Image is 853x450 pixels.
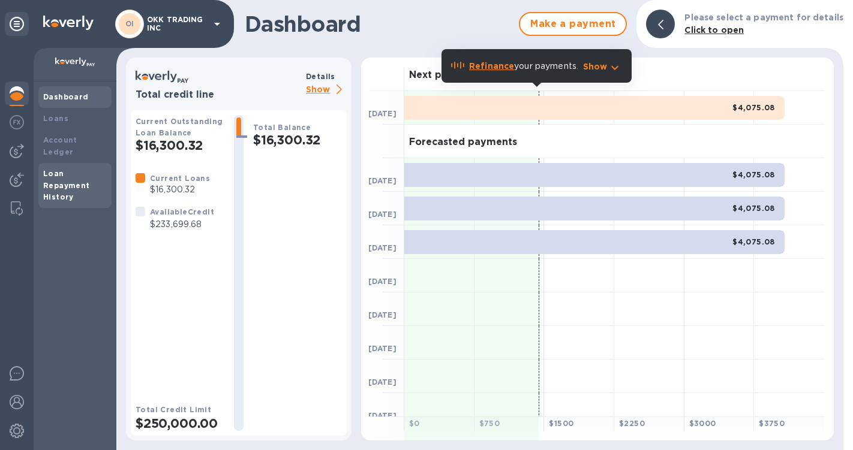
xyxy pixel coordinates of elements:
b: $4,075.08 [732,237,775,246]
button: Show [583,61,622,73]
b: Click to open [684,25,744,35]
h3: Forecasted payments [409,137,517,148]
img: Logo [43,16,94,30]
b: Total Credit Limit [136,405,211,414]
b: OI [125,19,134,28]
h2: $16,300.32 [136,138,224,153]
b: [DATE] [368,176,397,185]
b: [DATE] [368,310,397,319]
b: Details [306,72,335,81]
b: Current Loans [150,174,210,183]
p: OKK TRADING INC [147,16,207,32]
b: Current Outstanding Loan Balance [136,117,223,137]
b: [DATE] [368,344,397,353]
p: $233,699.68 [150,218,214,231]
h3: Next payment [409,70,479,81]
b: Please select a payment for details [684,13,843,22]
h2: $16,300.32 [253,132,342,147]
b: [DATE] [368,377,397,386]
b: Account Ledger [43,135,77,156]
p: Show [583,61,608,73]
b: $4,075.08 [732,103,775,112]
b: $4,075.08 [732,204,775,213]
p: your payments. [469,60,578,73]
span: Make a payment [530,17,616,31]
p: $16,300.32 [150,183,210,196]
h1: Dashboard [245,11,513,37]
b: $4,075.08 [732,170,775,179]
b: $ 3000 [689,419,716,428]
b: [DATE] [368,109,397,118]
h3: Total credit line [136,89,301,101]
h2: $250,000.00 [136,416,224,431]
b: Loan Repayment History [43,169,90,202]
div: Unpin categories [5,12,29,36]
b: Loans [43,114,68,123]
b: $ 1500 [549,419,573,428]
b: [DATE] [368,411,397,420]
img: Foreign exchange [10,115,24,129]
b: Dashboard [43,92,89,101]
b: $ 2250 [619,419,645,428]
b: Total Balance [253,123,311,132]
b: Refinance [469,61,514,71]
p: Show [306,83,347,98]
b: Available Credit [150,207,214,216]
b: [DATE] [368,210,397,219]
b: [DATE] [368,277,397,286]
b: [DATE] [368,243,397,252]
button: Make a payment [519,12,627,36]
b: $ 3750 [759,419,785,428]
